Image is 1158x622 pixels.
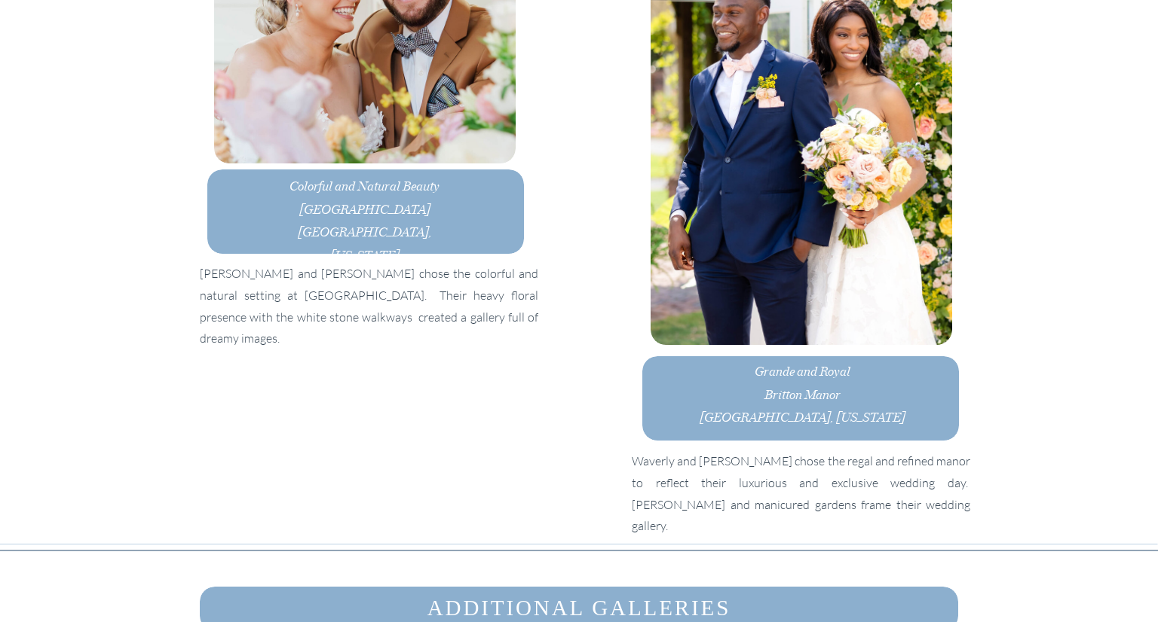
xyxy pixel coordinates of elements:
span: Colorful and Natural Beauty [GEOGRAPHIC_DATA] [GEOGRAPHIC_DATA], [US_STATE] [289,176,440,264]
h3: Grande and Royal Britton Manor [GEOGRAPHIC_DATA], [US_STATE] [688,359,916,434]
p: [PERSON_NAME] and [PERSON_NAME] chose the colorful and natural setting at [GEOGRAPHIC_DATA]. Thei... [200,263,538,339]
a: Colorful and Natural Beauty[GEOGRAPHIC_DATA][GEOGRAPHIC_DATA], [US_STATE] [283,174,446,249]
a: Grande and RoyalBritton Manor[GEOGRAPHIC_DATA], [US_STATE] [688,359,916,434]
p: Waverly and [PERSON_NAME] chose the regal and refined manor to reflect their luxurious and exclus... [632,450,970,526]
